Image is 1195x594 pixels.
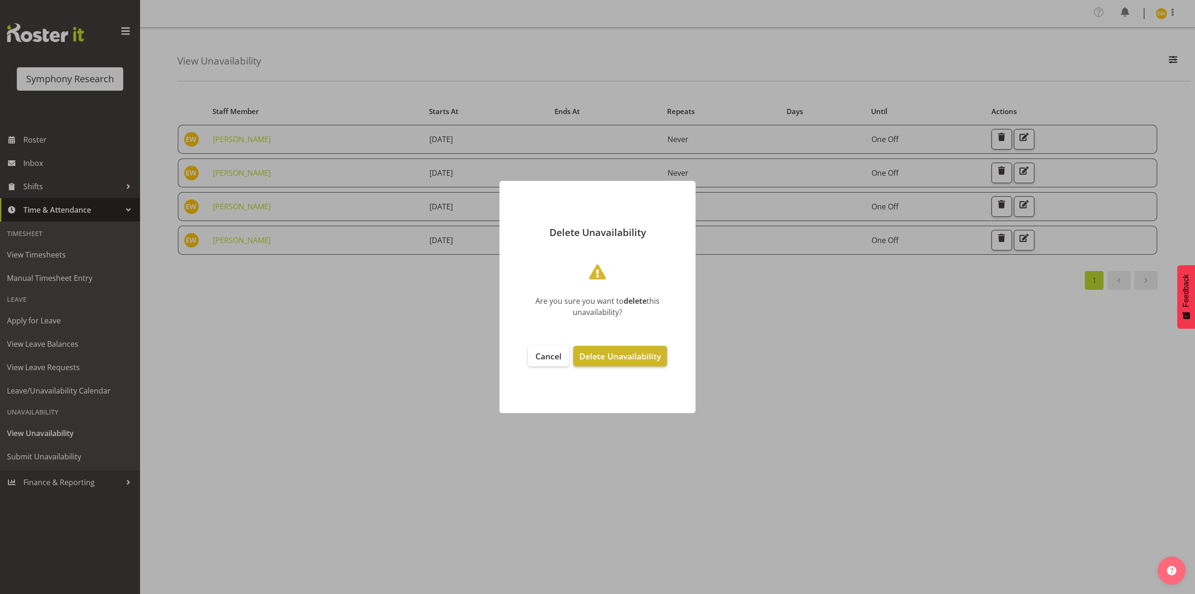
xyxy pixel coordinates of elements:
b: delete [624,296,647,306]
span: Cancel [535,351,562,362]
span: Delete Unavailability [579,351,661,362]
button: Feedback - Show survey [1177,265,1195,329]
span: Feedback [1182,274,1190,307]
button: Cancel [528,346,569,366]
p: Delete Unavailability [509,228,686,237]
img: help-xxl-2.png [1167,566,1176,575]
div: Are you sure you want to this unavailability? [513,295,682,318]
button: Delete Unavailability [573,346,667,366]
